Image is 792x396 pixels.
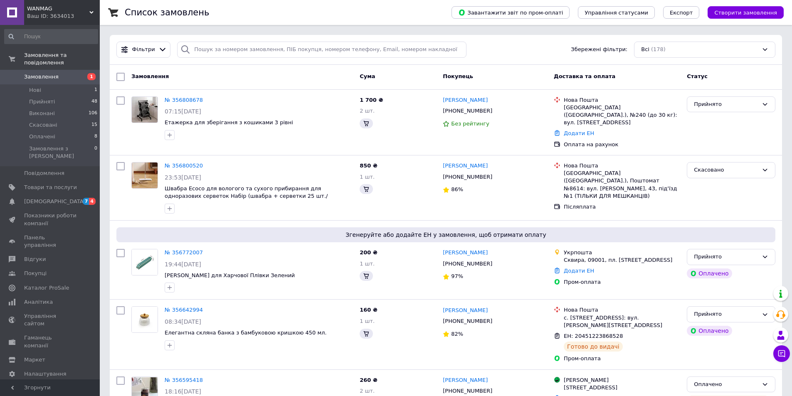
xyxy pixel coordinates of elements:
[443,108,492,114] span: [PHONE_NUMBER]
[24,212,77,227] span: Показники роботи компанії
[564,355,680,362] div: Пром-оплата
[585,10,648,16] span: Управління статусами
[165,249,203,256] a: № 356772007
[27,5,89,12] span: WANMAG
[91,98,97,106] span: 48
[24,73,59,81] span: Замовлення
[4,29,98,44] input: Пошук
[360,162,377,169] span: 850 ₴
[564,104,680,127] div: [GEOGRAPHIC_DATA] ([GEOGRAPHIC_DATA].), №240 (до 30 кг): вул. [STREET_ADDRESS]
[29,145,94,160] span: Замовлення з [PERSON_NAME]
[165,261,201,268] span: 19:44[DATE]
[443,162,488,170] a: [PERSON_NAME]
[564,249,680,256] div: Укрпошта
[165,377,203,383] a: № 356595418
[165,108,201,115] span: 07:15[DATE]
[451,186,463,192] span: 86%
[165,174,201,181] span: 23:53[DATE]
[443,261,492,267] span: [PHONE_NUMBER]
[443,96,488,104] a: [PERSON_NAME]
[458,9,563,16] span: Завантажити звіт по пром-оплаті
[360,261,375,267] span: 1 шт.
[564,333,623,339] span: ЕН: 20451223868528
[641,46,649,54] span: Всі
[29,86,41,94] span: Нові
[687,73,708,79] span: Статус
[24,284,69,292] span: Каталог ProSale
[670,10,693,16] span: Експорт
[165,185,328,207] a: Швабра Ecoco для вологого та сухого прибирання для одноразових серветок Набір (швабра + серветки ...
[564,256,680,264] div: Сквира, 09001, пл. [STREET_ADDRESS]
[694,310,758,319] div: Прийнято
[360,249,377,256] span: 200 ₴
[177,42,466,58] input: Пошук за номером замовлення, ПІБ покупця, номером телефону, Email, номером накладної
[165,330,327,336] a: Елегантна скляна банка з бамбуковою кришкою 450 мл.
[443,318,492,324] span: [PHONE_NUMBER]
[131,73,169,79] span: Замовлення
[131,162,158,189] a: Фото товару
[714,10,777,16] span: Створити замовлення
[165,307,203,313] a: № 356642994
[132,162,158,188] img: Фото товару
[443,174,492,180] span: [PHONE_NUMBER]
[87,73,96,80] span: 1
[132,307,158,332] img: Фото товару
[165,97,203,103] a: № 356808678
[451,121,489,127] span: Без рейтингу
[687,326,732,336] div: Оплачено
[571,46,627,54] span: Збережені фільтри:
[360,318,375,324] span: 1 шт.
[360,174,375,180] span: 1 шт.
[443,307,488,315] a: [PERSON_NAME]
[132,249,158,275] img: Фото товару
[131,249,158,275] a: Фото товару
[360,97,383,103] span: 1 700 ₴
[578,6,655,19] button: Управління статусами
[554,73,615,79] span: Доставка та оплата
[131,96,158,123] a: Фото товару
[94,145,97,160] span: 0
[24,256,46,263] span: Відгуки
[443,376,488,384] a: [PERSON_NAME]
[564,306,680,314] div: Нова Пошта
[443,73,473,79] span: Покупець
[451,273,463,279] span: 97%
[120,231,772,239] span: Згенеруйте або додайте ЕН у замовлення, щоб отримати оплату
[27,12,100,20] div: Ваш ID: 3634013
[564,268,594,274] a: Додати ЕН
[694,166,758,175] div: Скасовано
[451,331,463,337] span: 82%
[91,121,97,129] span: 15
[564,314,680,329] div: с. [STREET_ADDRESS]: вул. [PERSON_NAME][STREET_ADDRESS]
[694,380,758,389] div: Оплачено
[89,110,97,117] span: 106
[360,108,375,114] span: 2 шт.
[687,268,732,278] div: Оплачено
[24,356,45,364] span: Маркет
[773,345,790,362] button: Чат з покупцем
[360,377,377,383] span: 260 ₴
[165,119,293,125] span: Етажерка для зберігання з кошиками 3 рівні
[125,7,209,17] h1: Список замовлень
[564,203,680,211] div: Післяплата
[24,334,77,349] span: Гаманець компанії
[24,170,64,177] span: Повідомлення
[360,388,375,394] span: 2 шт.
[360,73,375,79] span: Cума
[165,388,201,395] span: 18:16[DATE]
[24,198,86,205] span: [DEMOGRAPHIC_DATA]
[29,133,55,140] span: Оплачені
[694,100,758,109] div: Прийнято
[131,306,158,333] a: Фото товару
[89,198,96,205] span: 4
[83,198,89,205] span: 7
[29,110,55,117] span: Виконані
[564,170,680,200] div: [GEOGRAPHIC_DATA] ([GEOGRAPHIC_DATA].), Поштомат №8614: вул. [PERSON_NAME], 43, під'їзд №1 (ТІЛЬК...
[699,9,784,15] a: Створити замовлення
[165,272,295,278] a: [PERSON_NAME] для Харчової Плівки Зелений
[132,97,158,123] img: Фото товару
[24,370,67,378] span: Налаштування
